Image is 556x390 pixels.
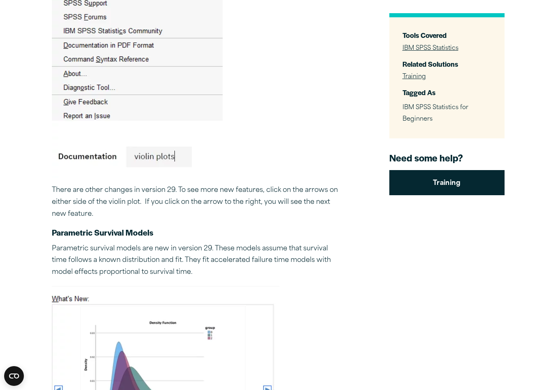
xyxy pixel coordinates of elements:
[389,170,505,195] a: Training
[389,152,505,164] h4: Need some help?
[52,243,340,278] p: Parametric survival models are new in version 29. These models assume that survival time follows ...
[402,74,426,80] a: Training
[402,88,491,97] h3: Tagged As
[402,30,491,40] h3: Tools Covered
[4,366,24,386] button: Open CMP widget
[52,184,340,220] p: There are other changes in version 29. To see more new features, click on the arrows on either si...
[402,45,458,51] a: IBM SPSS Statistics
[52,227,154,238] strong: Parametric Survival Models
[402,104,468,122] span: IBM SPSS Statistics for Beginners
[402,59,491,68] h3: Related Solutions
